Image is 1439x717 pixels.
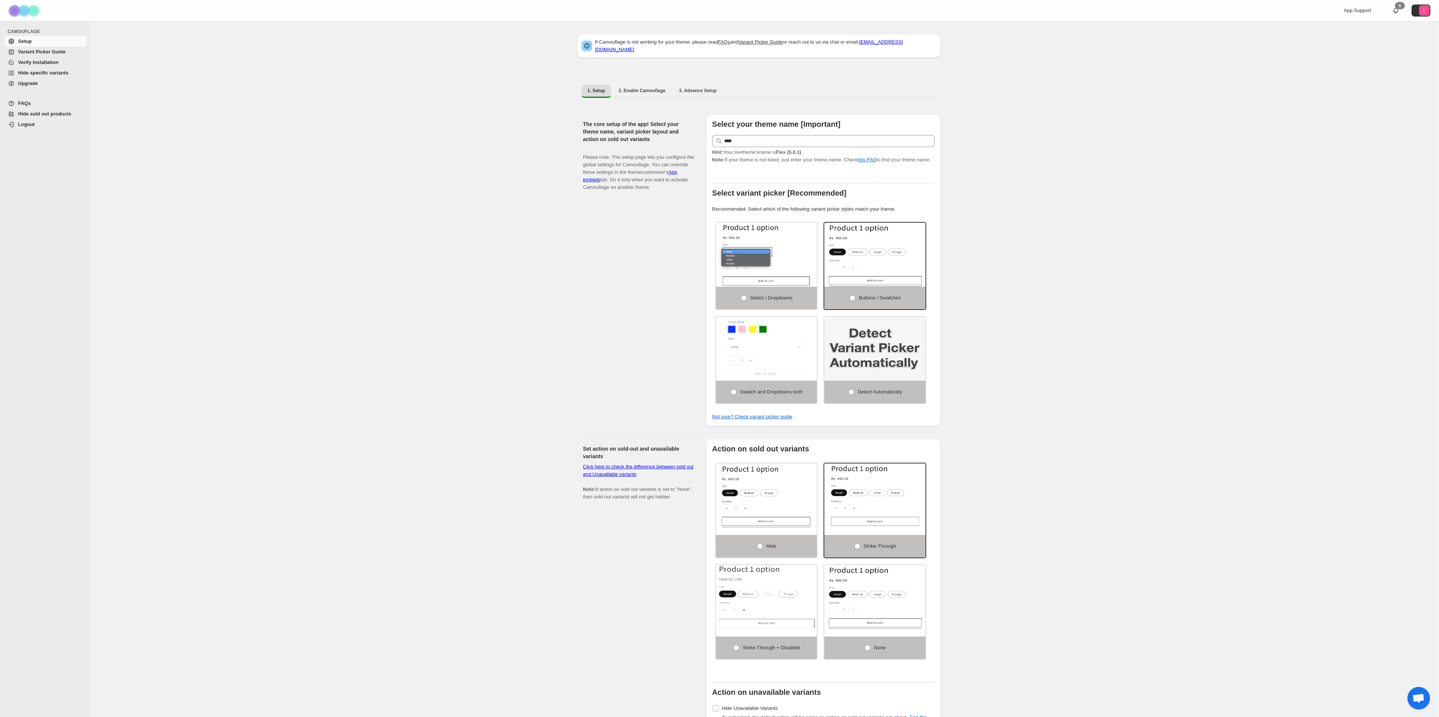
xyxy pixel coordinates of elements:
[712,149,935,164] p: If your theme is not listed, just enter your theme name. Check to find your theme name.
[5,98,87,109] a: FAQs
[716,317,817,381] img: Swatch and Dropdowns both
[18,122,35,127] span: Logout
[874,645,886,650] span: None
[716,223,817,287] img: Select / Dropdowns
[766,543,776,549] span: Hide
[18,100,31,106] span: FAQs
[5,109,87,119] a: Hide sold out products
[712,688,821,696] b: Action on unavailable variants
[18,49,65,55] span: Variant Picker Guide
[1392,7,1399,14] a: 0
[718,39,730,45] a: FAQs
[743,645,799,650] span: Strike-through + Disabled
[858,389,902,395] span: Detect Automatically
[588,88,605,94] span: 1. Setup
[583,445,694,460] h2: Set action on sold-out and unavailable variants
[824,317,925,381] img: Detect Automatically
[6,0,44,21] img: Camouflage
[738,39,783,45] a: Variant Picker Guide
[5,119,87,130] a: Logout
[712,149,723,155] strong: Hint:
[722,705,778,711] span: Hide Unavailable Variants
[679,88,717,94] span: 3. Advance Setup
[712,445,809,453] b: Action on sold out variants
[583,464,694,500] span: If action on sold out variants is set to "None", then sold out variants will not get hidden
[583,486,596,492] b: Note:
[864,543,896,549] span: Strike-through
[18,38,32,44] span: Setup
[859,295,901,301] span: Buttons / Swatches
[712,414,792,419] a: Not sure? Check variant picker guide
[1412,5,1430,17] button: Avatar with initials C
[583,464,694,477] a: Click here to check the difference between sold out and Unavailable variants
[5,36,87,47] a: Setup
[583,146,694,191] p: Please note: This setup page lets you configure the global settings for Camouflage. You can overr...
[18,111,71,117] span: Hide sold out products
[18,70,68,76] span: Hide specific variants
[776,149,801,155] strong: Flex (5.0.1)
[1395,2,1405,9] div: 0
[712,205,935,213] p: Recommended: Select which of the following variant picker styles match your theme.
[5,57,87,68] a: Verify Installation
[712,189,846,197] b: Select variant picker [Recommended]
[858,157,877,163] a: this FAQ
[583,120,694,143] h2: The core setup of the app! Select your theme name, variant picker layout and action on sold out v...
[8,29,87,35] span: CAMOUFLAGE
[740,389,802,395] span: Swatch and Dropdowns both
[824,565,925,629] img: None
[824,463,925,527] img: Strike-through
[716,565,817,629] img: Strike-through + Disabled
[5,78,87,89] a: Upgrade
[5,47,87,57] a: Variant Picker Guide
[1407,687,1430,709] a: Open chat
[824,223,925,287] img: Buttons / Swatches
[712,149,801,155] span: Your live theme's name is
[5,68,87,78] a: Hide specific variants
[1344,8,1371,13] span: App Support
[712,120,840,128] b: Select your theme name [Important]
[618,88,666,94] span: 2. Enable Camouflage
[712,157,725,163] strong: Note:
[18,81,38,86] span: Upgrade
[595,38,936,53] p: If Camouflage is not working for your theme, please read and or reach out to us via chat or email:
[1423,8,1426,13] text: C
[716,463,817,527] img: Hide
[750,295,793,301] span: Select / Dropdowns
[18,59,59,65] span: Verify Installation
[1419,5,1430,16] span: Avatar with initials C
